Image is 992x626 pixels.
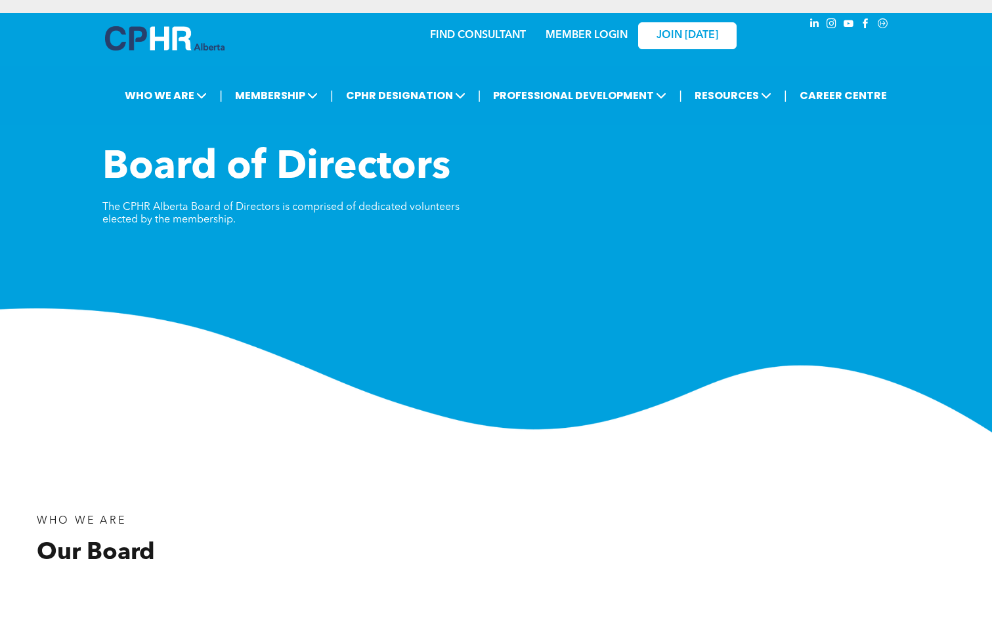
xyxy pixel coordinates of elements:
[679,82,682,109] li: |
[859,16,873,34] a: facebook
[219,82,223,109] li: |
[105,26,225,51] img: A blue and white logo for cp alberta
[876,16,890,34] a: Social network
[342,83,469,108] span: CPHR DESIGNATION
[478,82,481,109] li: |
[231,83,322,108] span: MEMBERSHIP
[842,16,856,34] a: youtube
[37,541,155,565] span: Our Board
[808,16,822,34] a: linkedin
[691,83,775,108] span: RESOURCES
[102,202,460,225] span: The CPHR Alberta Board of Directors is comprised of dedicated volunteers elected by the membership.
[37,516,126,526] span: WHO WE ARE
[546,30,628,41] a: MEMBER LOGIN
[330,82,334,109] li: |
[657,30,718,42] span: JOIN [DATE]
[796,83,891,108] a: CAREER CENTRE
[121,83,211,108] span: WHO WE ARE
[784,82,787,109] li: |
[489,83,670,108] span: PROFESSIONAL DEVELOPMENT
[638,22,737,49] a: JOIN [DATE]
[102,148,450,188] span: Board of Directors
[430,30,526,41] a: FIND CONSULTANT
[825,16,839,34] a: instagram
